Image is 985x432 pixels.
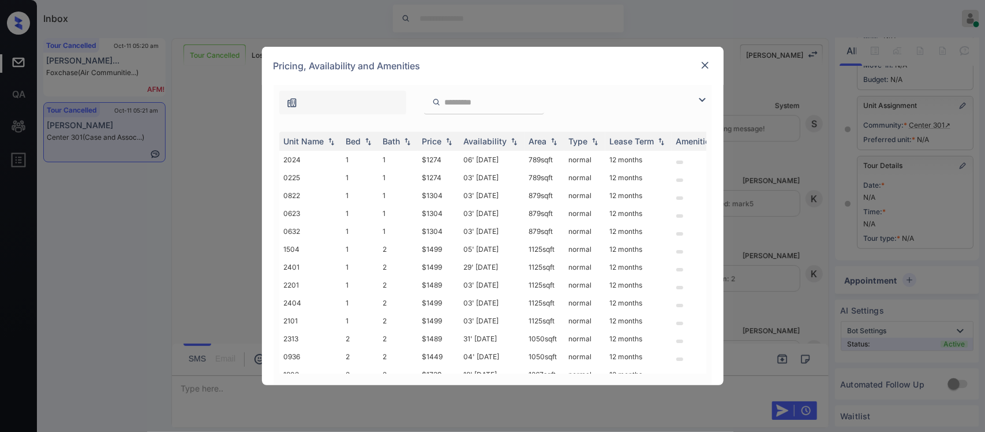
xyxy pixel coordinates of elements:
td: 1125 sqft [525,294,564,312]
td: 879 sqft [525,204,564,222]
td: 2404 [279,294,342,312]
td: $1499 [418,240,459,258]
td: 29' [DATE] [459,258,525,276]
td: 1125 sqft [525,276,564,294]
td: normal [564,240,605,258]
td: 1 [342,151,379,169]
img: close [699,59,711,71]
td: 03' [DATE] [459,276,525,294]
td: 1 [379,169,418,187]
td: $1489 [418,276,459,294]
td: $1489 [418,330,459,348]
td: 0822 [279,187,342,204]
td: 1125 sqft [525,258,564,276]
td: normal [564,330,605,348]
td: $1499 [418,294,459,312]
td: $1449 [418,348,459,366]
td: 1 [342,258,379,276]
td: 1 [379,222,418,240]
td: 12 months [605,151,672,169]
td: $1274 [418,151,459,169]
td: normal [564,169,605,187]
td: 1125 sqft [525,240,564,258]
div: Pricing, Availability and Amenities [262,47,724,85]
td: 1267 sqft [525,366,564,383]
td: 03' [DATE] [459,222,525,240]
td: 12 months [605,187,672,204]
img: sorting [402,137,413,146]
td: normal [564,222,605,240]
td: $1304 [418,222,459,240]
td: 2101 [279,312,342,330]
div: Amenities [676,136,715,146]
td: normal [564,187,605,204]
img: icon-zuma [432,97,441,107]
td: 03' [DATE] [459,169,525,187]
td: 1504 [279,240,342,258]
td: 2 [379,330,418,348]
td: 879 sqft [525,222,564,240]
td: 1 [342,169,379,187]
img: sorting [548,137,560,146]
div: Bath [383,136,400,146]
td: 06' [DATE] [459,151,525,169]
td: 1 [342,294,379,312]
td: 12 months [605,348,672,366]
td: 2 [379,366,418,383]
td: 12 months [605,258,672,276]
td: 0936 [279,348,342,366]
td: 18' [DATE] [459,366,525,383]
td: $1739 [418,366,459,383]
td: 1 [379,187,418,204]
td: 0623 [279,204,342,222]
td: 2 [342,366,379,383]
td: 1125 sqft [525,312,564,330]
td: 1 [342,312,379,330]
td: 12 months [605,169,672,187]
div: Price [422,136,442,146]
td: 789 sqft [525,169,564,187]
td: 2 [379,240,418,258]
td: 12 months [605,204,672,222]
td: $1274 [418,169,459,187]
td: 2 [379,312,418,330]
img: sorting [656,137,667,146]
td: 2401 [279,258,342,276]
td: normal [564,294,605,312]
td: normal [564,151,605,169]
td: 31' [DATE] [459,330,525,348]
td: normal [564,204,605,222]
img: sorting [508,137,520,146]
td: normal [564,312,605,330]
td: 2 [342,348,379,366]
td: 1050 sqft [525,348,564,366]
td: $1304 [418,204,459,222]
td: 03' [DATE] [459,312,525,330]
img: sorting [589,137,601,146]
td: normal [564,258,605,276]
td: $1304 [418,187,459,204]
div: Unit Name [284,136,324,146]
td: $1499 [418,312,459,330]
td: 2313 [279,330,342,348]
td: 2 [379,348,418,366]
img: sorting [443,137,455,146]
td: 1 [342,187,379,204]
td: 12 months [605,294,672,312]
td: 1 [342,276,379,294]
td: 0632 [279,222,342,240]
td: 12 months [605,330,672,348]
td: 879 sqft [525,187,564,204]
td: 12 months [605,222,672,240]
td: 2201 [279,276,342,294]
td: 1802 [279,366,342,383]
td: 1 [342,222,379,240]
td: 12 months [605,366,672,383]
td: 2 [342,330,379,348]
td: 2024 [279,151,342,169]
div: Type [569,136,588,146]
td: normal [564,276,605,294]
td: 0225 [279,169,342,187]
td: 1 [379,204,418,222]
img: icon-zuma [286,97,298,109]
